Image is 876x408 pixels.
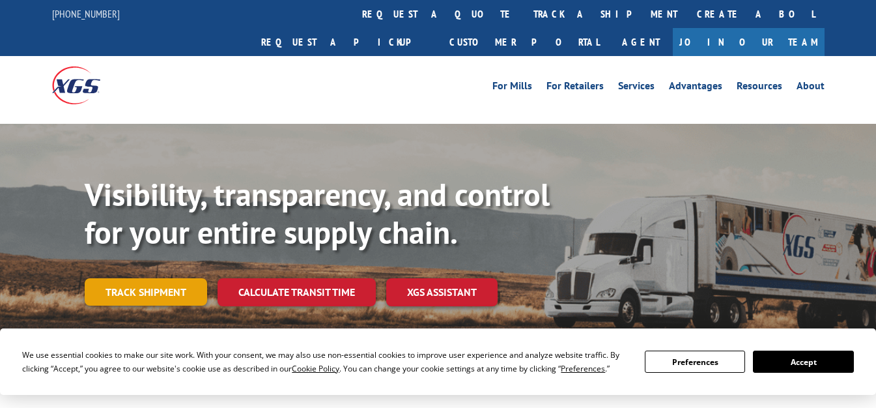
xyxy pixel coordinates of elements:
a: About [797,81,825,95]
a: Join Our Team [673,28,825,56]
a: Resources [737,81,782,95]
span: Preferences [561,363,605,374]
a: Agent [609,28,673,56]
button: Preferences [645,351,745,373]
a: Calculate transit time [218,278,376,306]
a: Track shipment [85,278,207,306]
b: Visibility, transparency, and control for your entire supply chain. [85,174,550,252]
a: Services [618,81,655,95]
a: For Mills [492,81,532,95]
a: Request a pickup [251,28,440,56]
div: We use essential cookies to make our site work. With your consent, we may also use non-essential ... [22,348,629,375]
a: Advantages [669,81,722,95]
a: XGS ASSISTANT [386,278,498,306]
a: Customer Portal [440,28,609,56]
a: [PHONE_NUMBER] [52,7,120,20]
a: For Retailers [546,81,604,95]
span: Cookie Policy [292,363,339,374]
button: Accept [753,351,853,373]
